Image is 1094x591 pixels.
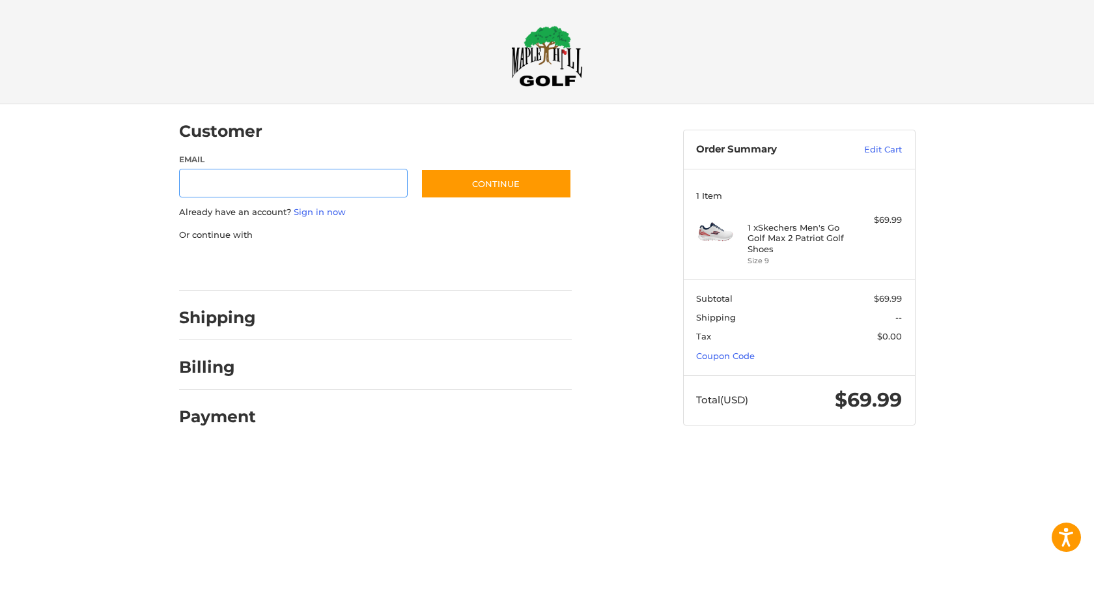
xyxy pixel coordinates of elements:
[294,207,346,217] a: Sign in now
[395,254,493,278] iframe: PayPal-venmo
[696,293,733,304] span: Subtotal
[179,357,255,377] h2: Billing
[874,293,902,304] span: $69.99
[179,206,572,219] p: Already have an account?
[696,331,711,341] span: Tax
[179,308,256,328] h2: Shipping
[175,254,272,278] iframe: PayPal-paypal
[179,154,408,166] label: Email
[696,394,748,406] span: Total (USD)
[696,143,836,156] h3: Order Summary
[835,388,902,412] span: $69.99
[748,255,847,267] li: Size 9
[850,214,902,227] div: $69.99
[877,331,902,341] span: $0.00
[179,229,572,242] p: Or continue with
[895,312,902,323] span: --
[987,556,1094,591] iframe: Google Customer Reviews
[696,351,755,361] a: Coupon Code
[511,25,583,87] img: Maple Hill Golf
[421,169,572,199] button: Continue
[179,407,256,427] h2: Payment
[836,143,902,156] a: Edit Cart
[696,312,736,323] span: Shipping
[696,190,902,201] h3: 1 Item
[179,121,262,141] h2: Customer
[285,254,383,278] iframe: PayPal-paylater
[748,222,847,254] h4: 1 x Skechers Men's Go Golf Max 2 Patriot Golf Shoes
